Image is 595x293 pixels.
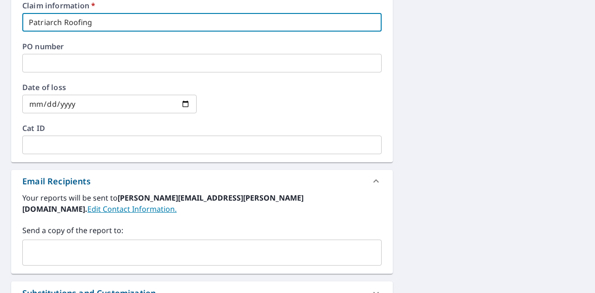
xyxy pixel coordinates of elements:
label: Cat ID [22,124,382,132]
a: EditContactInfo [87,204,177,214]
div: Email Recipients [22,175,91,188]
label: Claim information [22,2,382,9]
label: PO number [22,43,382,50]
div: Email Recipients [11,170,393,192]
label: Your reports will be sent to [22,192,382,215]
label: Date of loss [22,84,197,91]
b: [PERSON_NAME][EMAIL_ADDRESS][PERSON_NAME][DOMAIN_NAME]. [22,193,304,214]
label: Send a copy of the report to: [22,225,382,236]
